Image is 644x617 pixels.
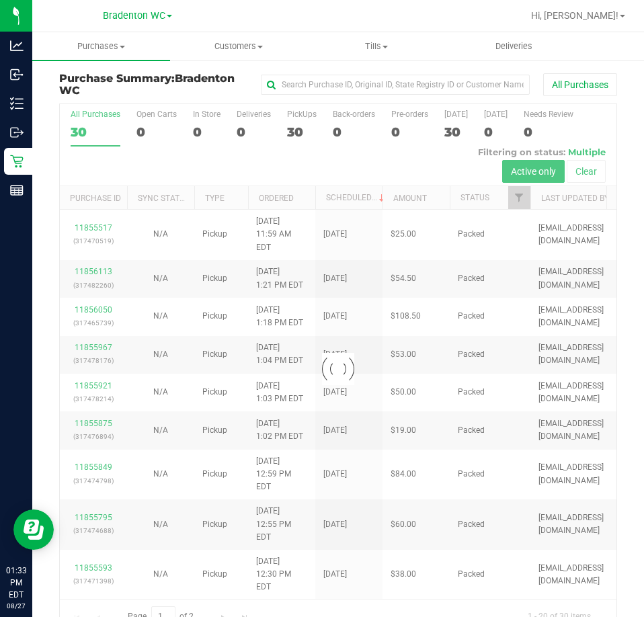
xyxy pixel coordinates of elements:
span: Bradenton WC [103,10,165,22]
inline-svg: Retail [10,155,24,168]
iframe: Resource center [13,509,54,550]
span: Purchases [32,40,170,52]
inline-svg: Reports [10,183,24,197]
p: 08/27 [6,601,26,611]
a: Customers [170,32,308,60]
inline-svg: Inventory [10,97,24,110]
h3: Purchase Summary: [59,73,245,96]
span: Tills [309,40,445,52]
span: Customers [171,40,307,52]
span: Hi, [PERSON_NAME]! [531,10,618,21]
input: Search Purchase ID, Original ID, State Registry ID or Customer Name... [261,75,530,95]
a: Deliveries [445,32,583,60]
button: All Purchases [543,73,617,96]
span: Deliveries [477,40,551,52]
p: 01:33 PM EDT [6,565,26,601]
span: Bradenton WC [59,72,235,97]
a: Purchases [32,32,170,60]
inline-svg: Analytics [10,39,24,52]
inline-svg: Inbound [10,68,24,81]
a: Tills [308,32,446,60]
inline-svg: Outbound [10,126,24,139]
